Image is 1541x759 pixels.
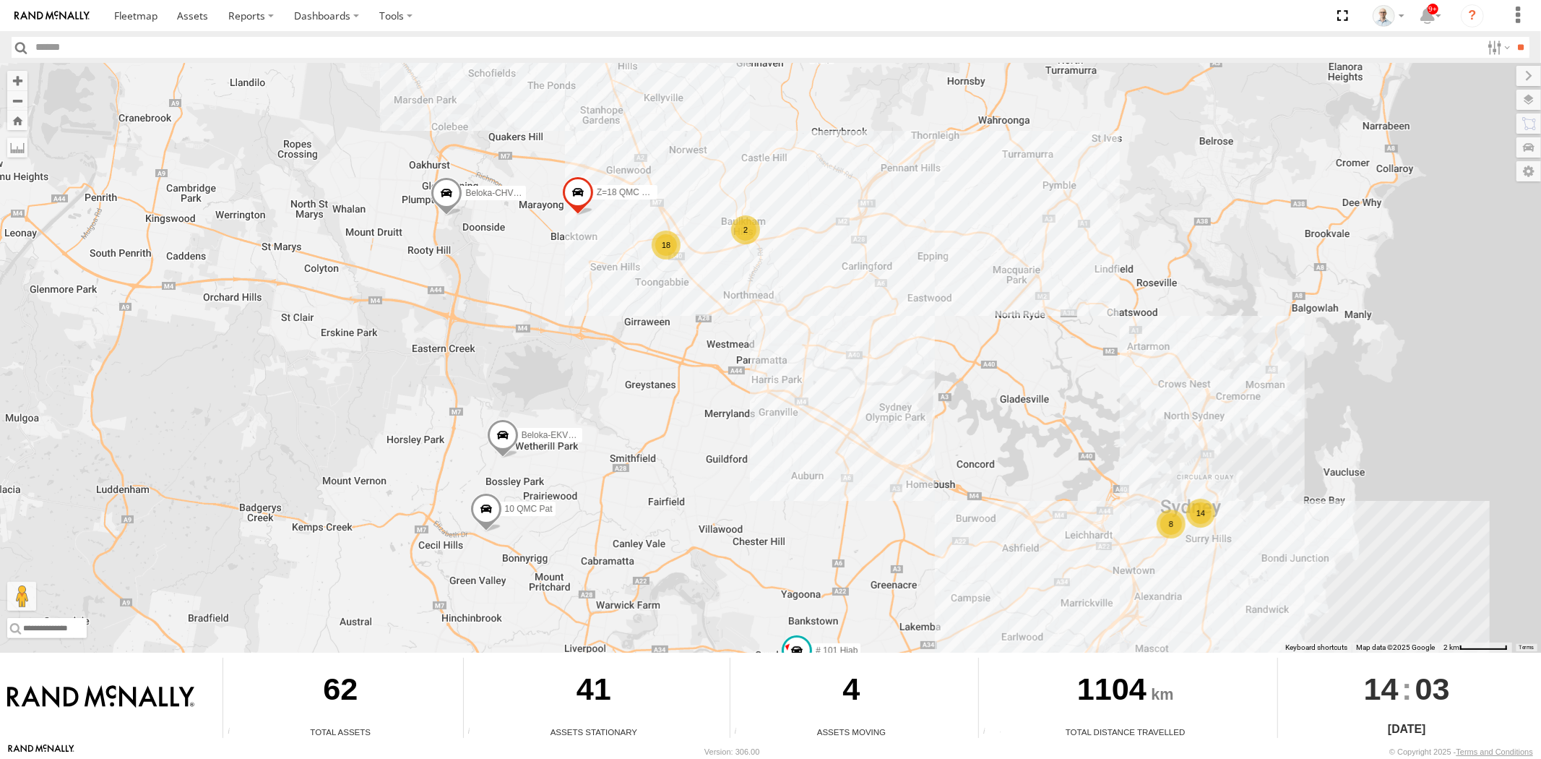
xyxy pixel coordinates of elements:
[7,90,27,111] button: Zoom out
[979,658,1272,726] div: 1104
[1439,643,1512,653] button: Map Scale: 2 km per 63 pixels
[1415,658,1450,720] span: 03
[504,503,552,513] span: 10 QMC Pat
[1389,747,1533,756] div: © Copyright 2025 -
[1516,161,1541,181] label: Map Settings
[1443,643,1459,651] span: 2 km
[730,658,973,726] div: 4
[1482,37,1513,58] label: Search Filter Options
[1278,721,1536,738] div: [DATE]
[464,726,725,738] div: Assets Stationary
[1368,5,1410,27] div: Kurt Byers
[223,658,457,726] div: 62
[521,430,583,440] span: Beloka-EKV93V
[1157,510,1186,539] div: 8
[730,727,752,738] div: Total number of assets current in transit.
[979,726,1272,738] div: Total Distance Travelled
[7,137,27,158] label: Measure
[14,11,90,21] img: rand-logo.svg
[464,727,485,738] div: Total number of assets current stationary.
[1461,4,1484,27] i: ?
[8,745,74,759] a: Visit our Website
[1519,644,1534,650] a: Terms (opens in new tab)
[1186,499,1215,528] div: 14
[223,727,245,738] div: Total number of Enabled Assets
[7,685,194,710] img: Rand McNally
[7,71,27,90] button: Zoom in
[1285,643,1347,653] button: Keyboard shortcuts
[1278,658,1536,720] div: :
[730,726,973,738] div: Assets Moving
[464,658,725,726] div: 41
[7,111,27,130] button: Zoom Home
[704,747,759,756] div: Version: 306.00
[596,186,681,197] span: Z=18 QMC Written off
[465,188,529,198] span: Beloka-CHV61N
[816,645,858,655] span: # 101 Hiab
[652,231,681,260] div: 18
[1364,658,1399,720] span: 14
[223,726,457,738] div: Total Assets
[731,215,760,244] div: 2
[7,582,36,611] button: Drag Pegman onto the map to open Street View
[1356,643,1435,651] span: Map data ©2025 Google
[979,727,1001,738] div: Total distance travelled by all assets within specified date range and applied filters
[1456,747,1533,756] a: Terms and Conditions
